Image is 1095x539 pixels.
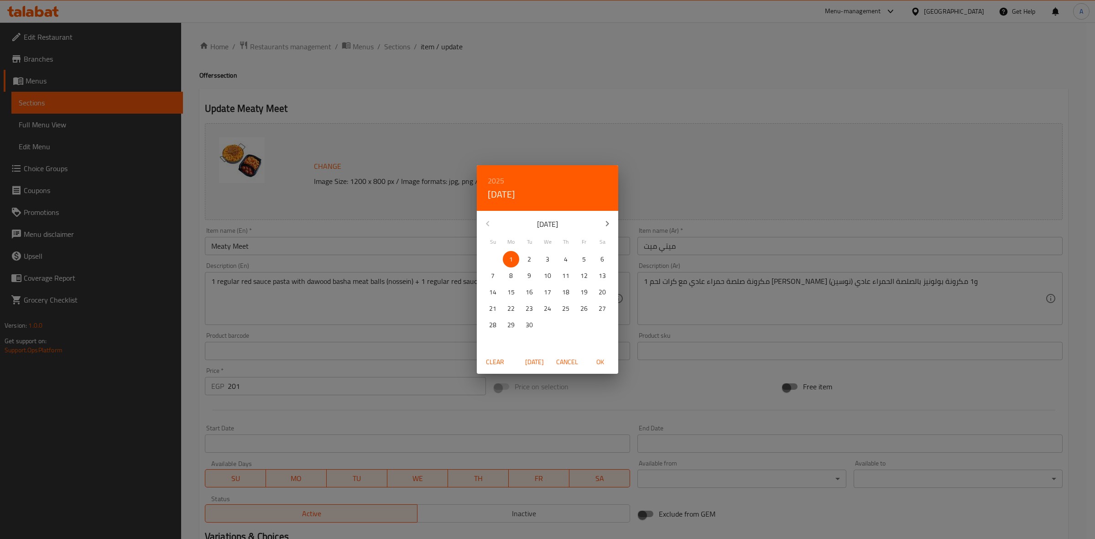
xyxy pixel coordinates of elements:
[503,317,519,333] button: 29
[527,270,531,282] p: 9
[539,251,556,267] button: 3
[544,287,551,298] p: 17
[507,287,515,298] p: 15
[539,284,556,300] button: 17
[544,303,551,314] p: 24
[562,270,569,282] p: 11
[558,251,574,267] button: 4
[503,300,519,317] button: 22
[507,319,515,331] p: 29
[594,238,610,246] span: Sa
[488,174,504,187] button: 2025
[600,254,604,265] p: 6
[594,267,610,284] button: 13
[509,270,513,282] p: 8
[580,270,588,282] p: 12
[539,267,556,284] button: 10
[562,303,569,314] p: 25
[507,303,515,314] p: 22
[599,270,606,282] p: 13
[558,284,574,300] button: 18
[539,238,556,246] span: We
[558,300,574,317] button: 25
[594,284,610,300] button: 20
[489,303,496,314] p: 21
[599,303,606,314] p: 27
[576,300,592,317] button: 26
[544,270,551,282] p: 10
[558,238,574,246] span: Th
[488,187,515,202] button: [DATE]
[503,267,519,284] button: 8
[521,317,537,333] button: 30
[503,251,519,267] button: 1
[485,267,501,284] button: 7
[480,354,510,371] button: Clear
[585,354,615,371] button: OK
[576,267,592,284] button: 12
[503,238,519,246] span: Mo
[599,287,606,298] p: 20
[526,287,533,298] p: 16
[489,287,496,298] p: 14
[484,356,506,368] span: Clear
[556,356,578,368] span: Cancel
[582,254,586,265] p: 5
[523,356,545,368] span: [DATE]
[527,254,531,265] p: 2
[526,319,533,331] p: 30
[521,251,537,267] button: 2
[594,300,610,317] button: 27
[576,284,592,300] button: 19
[526,303,533,314] p: 23
[485,300,501,317] button: 21
[546,254,549,265] p: 3
[576,251,592,267] button: 5
[485,284,501,300] button: 14
[521,300,537,317] button: 23
[521,284,537,300] button: 16
[539,300,556,317] button: 24
[509,254,513,265] p: 1
[553,354,582,371] button: Cancel
[564,254,568,265] p: 4
[503,284,519,300] button: 15
[491,270,495,282] p: 7
[499,219,596,230] p: [DATE]
[485,317,501,333] button: 28
[562,287,569,298] p: 18
[521,267,537,284] button: 9
[580,287,588,298] p: 19
[558,267,574,284] button: 11
[520,354,549,371] button: [DATE]
[485,238,501,246] span: Su
[580,303,588,314] p: 26
[576,238,592,246] span: Fr
[594,251,610,267] button: 6
[589,356,611,368] span: OK
[489,319,496,331] p: 28
[521,238,537,246] span: Tu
